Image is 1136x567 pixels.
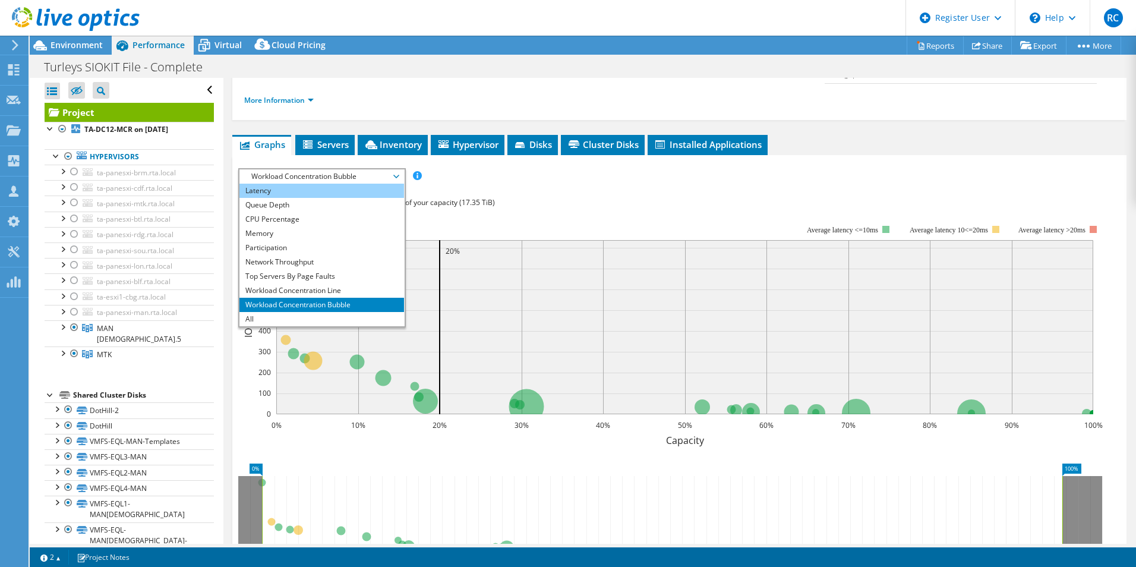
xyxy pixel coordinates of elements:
span: ta-panesxi-mtk.rta.local [97,199,175,209]
text: 0% [271,420,281,430]
a: VMFS-EQL-MAN[DEMOGRAPHIC_DATA]-ISOs-Templates [45,522,214,559]
span: Graphs [238,138,285,150]
a: ta-panesxi-mtk.rta.local [45,196,214,211]
span: Workload Concentration Bubble [245,169,398,184]
a: Project Notes [68,550,138,565]
li: Workload Concentration Bubble [239,298,404,312]
div: Shared Cluster Disks [73,388,214,402]
a: MAN 6.5 [45,320,214,346]
text: 200 [258,367,271,377]
li: Participation [239,241,404,255]
span: Cluster Disks [567,138,639,150]
a: ta-panesxi-btl.rta.local [45,212,214,227]
span: ta-esxi1-cbg.rta.local [97,292,166,302]
text: 50% [678,420,692,430]
span: ta-panesxi-btl.rta.local [97,214,171,224]
span: 89% of IOPS falls on 20% of your capacity (17.35 TiB) [322,197,495,207]
text: 400 [258,326,271,336]
text: 80% [923,420,937,430]
b: TA-DC12-MCR on [DATE] [84,124,168,134]
text: 100 [258,388,271,398]
text: 90% [1005,420,1019,430]
svg: \n [1030,12,1040,23]
a: VMFS-EQL4-MAN [45,480,214,496]
text: 20% [446,246,460,256]
li: Memory [239,226,404,241]
li: All [239,312,404,326]
span: ta-panesxi-brm.rta.local [97,168,176,178]
a: Reports [907,36,964,55]
a: Project [45,103,214,122]
a: Share [963,36,1012,55]
li: Queue Depth [239,198,404,212]
span: Environment [51,39,103,51]
span: ta-panesxi-rdg.rta.local [97,229,173,240]
span: ta-panesxi-sou.rta.local [97,245,174,256]
a: ta-panesxi-cdf.rta.local [45,180,214,196]
a: More Information [244,95,314,105]
a: Hypervisors [45,149,214,165]
a: DotHill [45,418,214,434]
span: MTK [97,349,112,360]
a: VMFS-EQL-MAN-Templates [45,434,214,449]
a: DotHill-2 [45,402,214,418]
a: Export [1011,36,1066,55]
span: Servers [301,138,349,150]
text: 60% [759,420,774,430]
span: Hypervisor [437,138,498,150]
span: Installed Applications [654,138,762,150]
a: ta-panesxi-brm.rta.local [45,165,214,180]
text: 10% [351,420,365,430]
a: ta-panesxi-blf.rta.local [45,273,214,289]
text: IOPS [242,317,255,338]
text: Capacity [665,434,704,447]
text: 100% [1084,420,1102,430]
tspan: Average latency 10<=20ms [910,226,988,234]
a: ta-panesxi-sou.rta.local [45,242,214,258]
span: ta-panesxi-man.rta.local [97,307,177,317]
tspan: Average latency <=10ms [807,226,878,234]
span: ta-panesxi-cdf.rta.local [97,183,172,193]
text: 30% [515,420,529,430]
text: 20% [433,420,447,430]
span: Inventory [364,138,422,150]
a: ta-panesxi-rdg.rta.local [45,227,214,242]
li: Latency [239,184,404,198]
a: More [1066,36,1121,55]
span: ta-panesxi-lon.rta.local [97,261,172,271]
a: ta-panesxi-lon.rta.local [45,258,214,273]
a: ta-esxi1-cbg.rta.local [45,289,214,305]
li: Top Servers By Page Faults [239,269,404,283]
li: Workload Concentration Line [239,283,404,298]
a: VMFS-EQL2-MAN [45,465,214,480]
text: 70% [841,420,856,430]
text: 300 [258,346,271,357]
a: MTK [45,346,214,362]
h1: Turleys SIOKIT File - Complete [39,61,221,74]
li: CPU Percentage [239,212,404,226]
span: ta-panesxi-blf.rta.local [97,276,171,286]
text: 0 [267,409,271,419]
text: Average latency >20ms [1018,226,1085,234]
a: VMFS-EQL3-MAN [45,449,214,465]
a: 2 [32,550,69,565]
span: Disks [513,138,552,150]
span: RC [1104,8,1123,27]
li: Network Throughput [239,255,404,269]
span: Virtual [214,39,242,51]
a: TA-DC12-MCR on [DATE] [45,122,214,137]
a: ta-panesxi-man.rta.local [45,305,214,320]
a: VMFS-EQL1-MAN[DEMOGRAPHIC_DATA] [45,496,214,522]
span: MAN [DEMOGRAPHIC_DATA].5 [97,323,181,344]
text: 40% [596,420,610,430]
span: Performance [132,39,185,51]
span: Cloud Pricing [272,39,326,51]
